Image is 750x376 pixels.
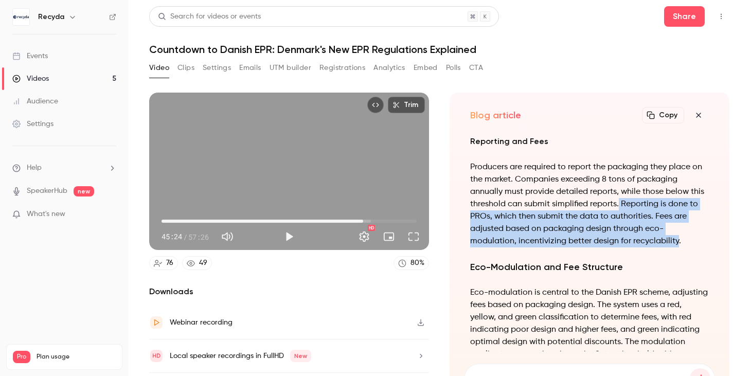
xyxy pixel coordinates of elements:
button: Turn on miniplayer [379,226,399,247]
div: 80 % [410,258,424,268]
div: Search for videos or events [158,11,261,22]
span: Pro [13,351,30,363]
div: Settings [12,119,53,129]
span: New [290,350,311,362]
p: Producers are required to report the packaging they place on the market. Companies exceeding 8 to... [470,161,709,247]
span: 45:24 [162,231,182,242]
button: Clips [177,60,194,76]
span: Plan usage [37,353,116,361]
div: Audience [12,96,58,106]
h2: Downloads [149,285,429,298]
button: Share [664,6,705,27]
div: HD [368,225,375,231]
div: 49 [199,258,207,268]
button: Video [149,60,169,76]
div: Webinar recording [170,316,233,329]
li: help-dropdown-opener [12,163,116,173]
button: Registrations [319,60,365,76]
button: Copy [642,107,684,123]
button: Settings [203,60,231,76]
button: Mute [217,226,238,247]
h2: Eco-Modulation and Fee Structure [470,260,709,274]
button: CTA [469,60,483,76]
button: Full screen [403,226,424,247]
button: Trim [388,97,425,113]
h3: Reporting and Fees [470,134,709,149]
span: What's new [27,209,65,220]
h2: Blog article [470,109,521,121]
button: Top Bar Actions [713,8,729,25]
h6: Recyda [38,12,64,22]
div: Events [12,51,48,61]
span: / [183,231,187,242]
button: Analytics [373,60,405,76]
button: Embed video [367,97,384,113]
span: 57:26 [188,231,209,242]
button: UTM builder [270,60,311,76]
button: Embed [414,60,438,76]
a: 49 [182,256,212,270]
button: Polls [446,60,461,76]
button: Settings [354,226,374,247]
button: Play [279,226,299,247]
a: SpeakerHub [27,186,67,196]
div: 45:24 [162,231,209,242]
img: Recyda [13,9,29,25]
span: new [74,186,94,196]
div: Videos [12,74,49,84]
button: Emails [239,60,261,76]
h1: Countdown to Danish EPR: Denmark's New EPR Regulations Explained [149,43,729,56]
a: 76 [149,256,178,270]
iframe: Noticeable Trigger [104,210,116,219]
div: Local speaker recordings in FullHD [170,350,311,362]
a: 80% [394,256,429,270]
span: Help [27,163,42,173]
div: 76 [166,258,173,268]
